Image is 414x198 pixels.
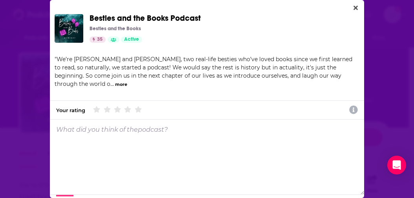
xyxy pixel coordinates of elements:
span: Besties and the Books Podcast [90,13,201,23]
span: We’re [PERSON_NAME] and [PERSON_NAME], two real-life besties who’ve loved books since we first le... [55,56,352,87]
button: Close [350,3,361,13]
div: Open Intercom Messenger [387,156,406,174]
button: more [115,81,127,88]
span: 35 [97,36,103,44]
p: What did you think of the podcast ? [56,126,168,133]
p: Besties and the Books [90,25,141,32]
div: Your rating [56,107,85,113]
span: ... [110,80,114,87]
img: Besties and the Books Podcast [55,14,83,43]
span: Active [124,36,139,44]
a: Besties and the Books Podcast [90,14,201,23]
span: " [55,56,352,87]
a: Show additional information [349,105,358,116]
a: 35 [90,36,106,43]
a: Active [121,36,142,43]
